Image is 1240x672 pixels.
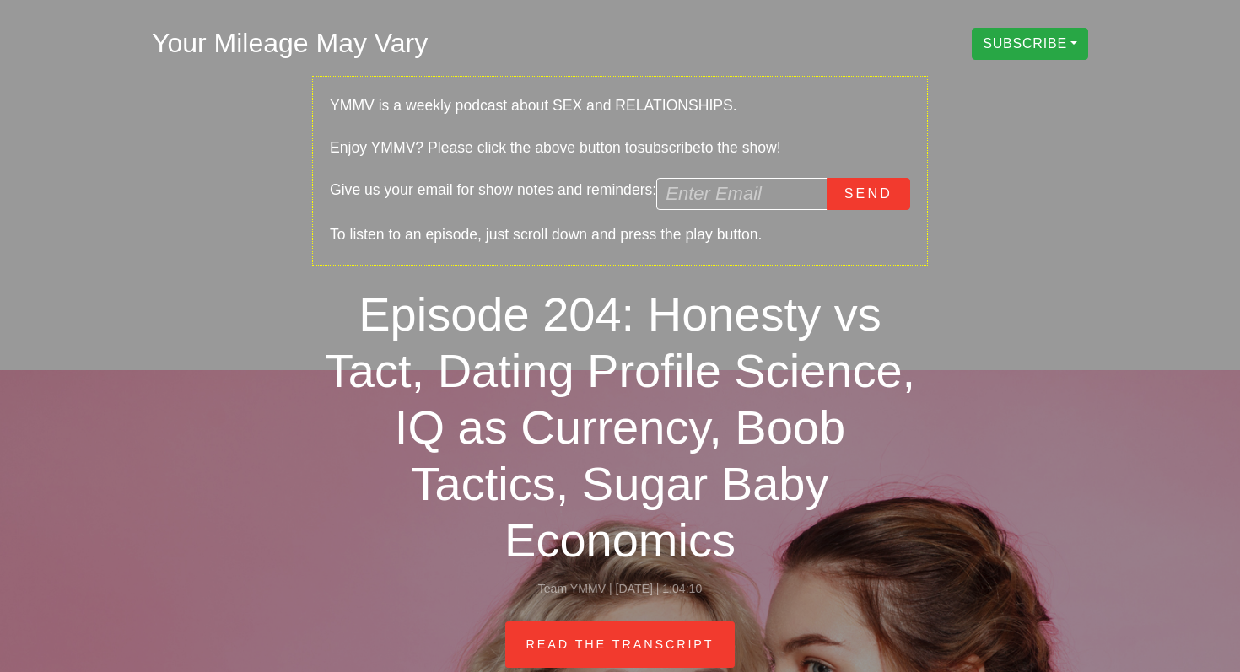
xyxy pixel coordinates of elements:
[538,582,703,595] small: Team YMMV | [DATE] | 1:04:10
[330,136,910,161] div: Enjoy YMMV? Please click the above button to to the show!
[827,178,910,210] button: Send
[152,28,428,58] a: Your Mileage May Vary
[972,28,1088,60] button: SUBSCRIBE
[330,223,910,248] div: To listen to an episode, just scroll down and press the play button.
[325,288,915,567] a: Episode 204: Honesty vs Tact, Dating Profile Science, IQ as Currency, Boob Tactics, Sugar Baby Ec...
[330,94,910,119] div: YMMV is a weekly podcast about SEX and RELATIONSHIPS.
[330,178,910,210] div: Give us your email for show notes and reminders:
[656,178,828,210] input: Enter Email
[637,139,700,156] b: subscribe
[505,621,736,669] a: Read The Transcript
